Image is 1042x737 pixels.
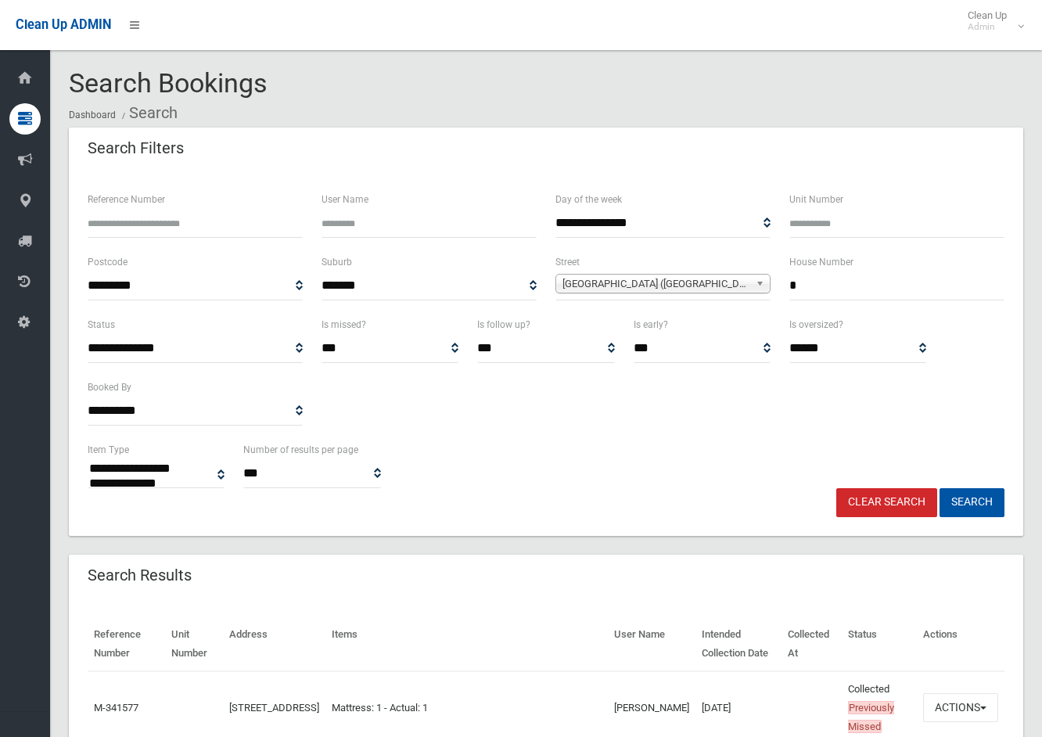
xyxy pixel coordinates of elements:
[477,316,530,333] label: Is follow up?
[836,488,937,517] a: Clear Search
[322,191,368,208] label: User Name
[940,488,1004,517] button: Search
[848,701,894,733] span: Previously Missed
[781,617,841,671] th: Collected At
[16,17,111,32] span: Clean Up ADMIN
[917,617,1004,671] th: Actions
[88,441,129,458] label: Item Type
[94,702,138,714] a: M-341577
[322,316,366,333] label: Is missed?
[555,253,580,271] label: Street
[88,316,115,333] label: Status
[608,617,695,671] th: User Name
[229,702,319,714] a: [STREET_ADDRESS]
[118,99,178,128] li: Search
[842,617,917,671] th: Status
[325,617,608,671] th: Items
[923,693,998,722] button: Actions
[968,21,1007,33] small: Admin
[69,110,116,120] a: Dashboard
[69,560,210,591] header: Search Results
[223,617,325,671] th: Address
[88,617,165,671] th: Reference Number
[88,379,131,396] label: Booked By
[88,191,165,208] label: Reference Number
[695,617,781,671] th: Intended Collection Date
[789,253,853,271] label: House Number
[69,67,268,99] span: Search Bookings
[789,191,843,208] label: Unit Number
[322,253,352,271] label: Suburb
[555,191,622,208] label: Day of the week
[789,316,843,333] label: Is oversized?
[88,253,128,271] label: Postcode
[960,9,1022,33] span: Clean Up
[634,316,668,333] label: Is early?
[562,275,749,293] span: [GEOGRAPHIC_DATA] ([GEOGRAPHIC_DATA])
[69,133,203,164] header: Search Filters
[243,441,358,458] label: Number of results per page
[165,617,223,671] th: Unit Number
